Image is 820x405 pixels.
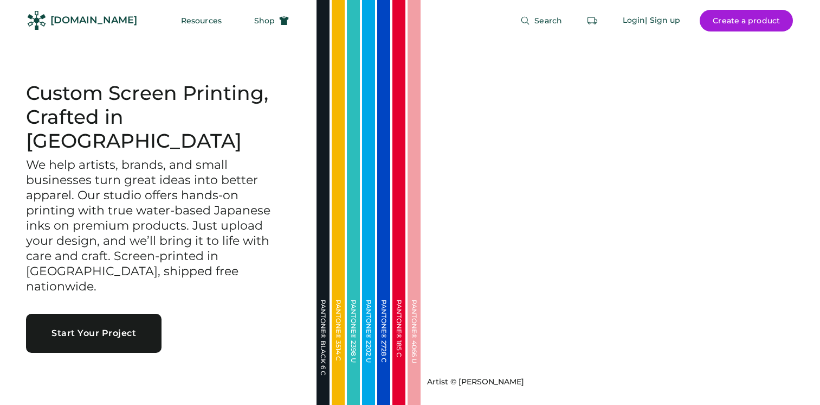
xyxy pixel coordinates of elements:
[26,314,162,353] button: Start Your Project
[26,81,290,153] h1: Custom Screen Printing, Crafted in [GEOGRAPHIC_DATA]
[507,10,575,31] button: Search
[700,10,793,31] button: Create a product
[423,372,524,388] a: Artist © [PERSON_NAME]
[645,15,680,26] div: | Sign up
[168,10,235,31] button: Resources
[427,377,524,388] div: Artist © [PERSON_NAME]
[254,17,275,24] span: Shop
[534,17,562,24] span: Search
[582,10,603,31] button: Retrieve an order
[623,15,645,26] div: Login
[50,14,137,27] div: [DOMAIN_NAME]
[27,11,46,30] img: Rendered Logo - Screens
[26,157,290,294] h3: We help artists, brands, and small businesses turn great ideas into better apparel. Our studio of...
[241,10,302,31] button: Shop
